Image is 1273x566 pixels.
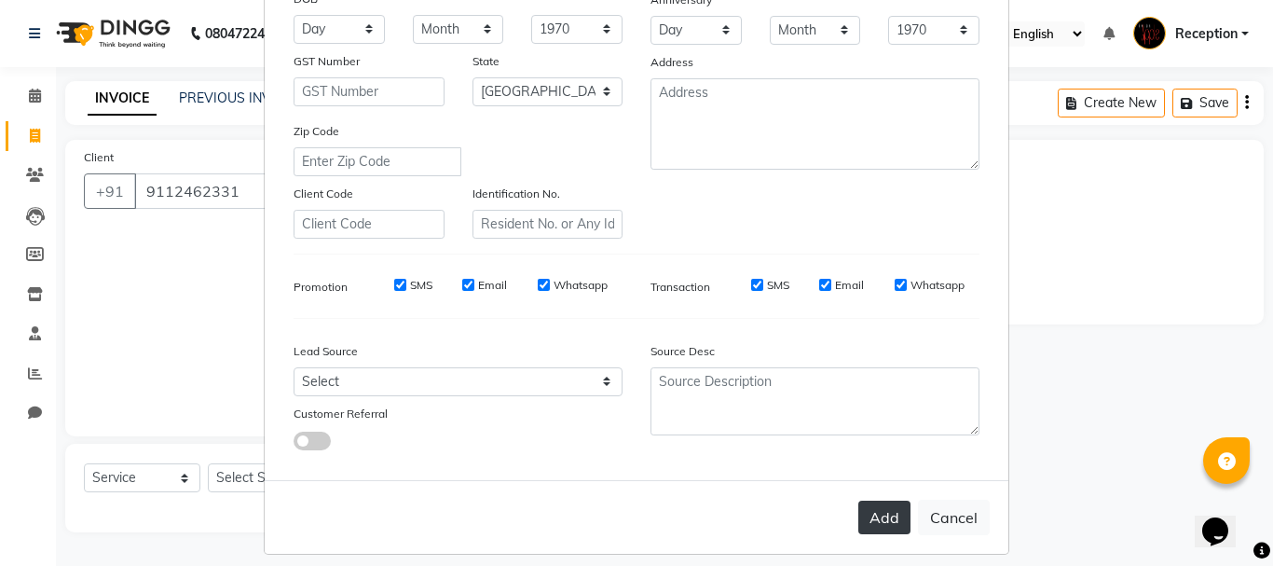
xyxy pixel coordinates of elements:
[918,500,990,535] button: Cancel
[294,406,388,422] label: Customer Referral
[1195,491,1254,547] iframe: chat widget
[650,343,715,360] label: Source Desc
[650,279,710,296] label: Transaction
[294,210,445,239] input: Client Code
[294,343,358,360] label: Lead Source
[554,277,608,294] label: Whatsapp
[294,186,353,202] label: Client Code
[472,186,560,202] label: Identification No.
[478,277,507,294] label: Email
[294,77,445,106] input: GST Number
[410,277,432,294] label: SMS
[835,277,864,294] label: Email
[294,279,348,296] label: Promotion
[910,277,965,294] label: Whatsapp
[650,54,693,71] label: Address
[294,123,339,140] label: Zip Code
[858,501,910,534] button: Add
[472,53,500,70] label: State
[472,210,623,239] input: Resident No. or Any Id
[294,147,461,176] input: Enter Zip Code
[767,277,789,294] label: SMS
[294,53,360,70] label: GST Number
